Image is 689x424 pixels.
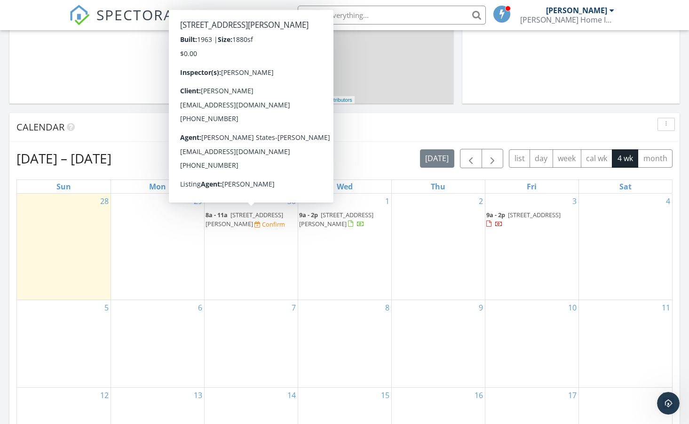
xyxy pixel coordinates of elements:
a: Go to October 13, 2025 [192,388,204,403]
a: Go to October 1, 2025 [383,194,391,209]
button: cal wk [581,149,613,168]
button: Send a message… [161,305,176,320]
a: here [65,167,80,175]
div: [PERSON_NAME] [546,6,607,15]
a: © OpenStreetMap contributors [282,97,352,103]
button: month [638,149,673,168]
a: 9a - 2p [STREET_ADDRESS][PERSON_NAME] [299,211,373,228]
a: Go to October 16, 2025 [473,388,485,403]
a: Go to October 18, 2025 [660,388,672,403]
textarea: Message… [8,289,180,305]
button: list [509,149,530,168]
span: 9a - 2p [486,211,505,219]
a: Go to October 17, 2025 [566,388,578,403]
a: Tuesday [242,180,260,193]
a: 9a - 2p [STREET_ADDRESS][PERSON_NAME] [299,210,390,230]
td: Go to October 3, 2025 [485,194,578,300]
iframe: Intercom live chat [657,392,680,415]
div: Support says… [8,64,181,221]
button: Previous [460,149,482,168]
a: © MapTiler [255,97,281,103]
td: Go to September 30, 2025 [204,194,298,300]
a: Go to September 28, 2025 [98,194,111,209]
a: Go to October 9, 2025 [477,300,485,315]
div: You've received a payment! Amount $649.68 Fee $18.17 Net $631.51 Transaction # pi_3SC52sK7snlDGpR... [15,70,147,125]
td: Go to October 7, 2025 [204,300,298,387]
button: week [553,149,581,168]
a: Friday [525,180,539,193]
h2: [DATE] – [DATE] [16,149,111,168]
button: [DATE] [420,149,454,168]
td: Go to October 9, 2025 [391,300,485,387]
a: 8a - 11a [STREET_ADDRESS][PERSON_NAME] [206,211,283,228]
td: Go to October 11, 2025 [578,300,672,387]
div: Kane Home Inspection Services LLC [520,15,614,24]
a: Go to October 15, 2025 [379,388,391,403]
span: [STREET_ADDRESS] [508,211,561,219]
td: Go to October 6, 2025 [111,300,204,387]
img: The Best Home Inspection Software - Spectora [69,5,90,25]
a: Go to October 14, 2025 [285,388,298,403]
button: Start recording [60,309,67,316]
td: Go to October 1, 2025 [298,194,391,300]
a: Sunday [55,180,73,193]
p: Active 17h ago [46,12,91,21]
button: go back [6,4,24,22]
a: SPECTORA [69,13,174,33]
div: | [236,96,355,104]
button: 4 wk [612,149,638,168]
a: Go to October 5, 2025 [103,300,111,315]
a: Go to October 11, 2025 [660,300,672,315]
a: Leaflet [238,97,254,103]
td: Go to September 29, 2025 [111,194,204,300]
a: Go to October 10, 2025 [566,300,578,315]
td: Go to October 10, 2025 [485,300,578,387]
span: [STREET_ADDRESS][PERSON_NAME] [299,211,373,228]
td: Go to October 5, 2025 [17,300,111,387]
span: Calendar [16,121,64,133]
a: Go to October 12, 2025 [98,388,111,403]
td: Go to October 4, 2025 [578,194,672,300]
td: Go to October 2, 2025 [391,194,485,300]
a: Go to October 2, 2025 [477,194,485,209]
h1: Support [46,5,75,12]
div: Payouts to your bank or debit card occur on a daily basis. Each payment usually takes two busines... [15,130,147,195]
div: Close [165,4,182,21]
a: [DOMAIN_NAME] [22,186,77,193]
a: Go to October 3, 2025 [570,194,578,209]
img: Profile image for Support [27,5,42,20]
a: Go to October 7, 2025 [290,300,298,315]
div: You've received a payment! Amount $649.68 Fee $18.17 Net $631.51 Transaction # pi_3SC52sK7snlDGpR... [8,64,154,200]
a: Go to October 8, 2025 [383,300,391,315]
span: 8a - 11a [206,211,228,219]
div: Confirm [262,220,285,228]
td: Go to October 8, 2025 [298,300,391,387]
a: Go to October 6, 2025 [196,300,204,315]
button: Gif picker [45,309,52,316]
span: SPECTORA [96,5,174,24]
button: Emoji picker [30,309,37,316]
input: Search everything... [298,6,486,24]
button: day [530,149,553,168]
span: [STREET_ADDRESS][PERSON_NAME] [206,211,283,228]
a: Wednesday [335,180,355,193]
a: Go to September 29, 2025 [192,194,204,209]
button: Next [482,149,504,168]
td: Go to September 28, 2025 [17,194,111,300]
a: Confirm [254,220,285,229]
div: Support • 22h ago [15,202,68,208]
a: Go to October 4, 2025 [664,194,672,209]
a: Saturday [618,180,634,193]
span: 9a - 2p [299,211,318,219]
button: Home [147,4,165,22]
a: [STREET_ADDRESS][PERSON_NAME] [15,107,114,124]
a: Monday [147,180,168,193]
button: Upload attachment [15,309,22,316]
a: 9a - 2p [STREET_ADDRESS] [486,211,561,228]
a: 8a - 11a [STREET_ADDRESS][PERSON_NAME] Confirm [206,210,297,230]
a: 9a - 2p [STREET_ADDRESS] [486,210,578,230]
a: Go to September 30, 2025 [285,194,298,209]
a: Thursday [429,180,447,193]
